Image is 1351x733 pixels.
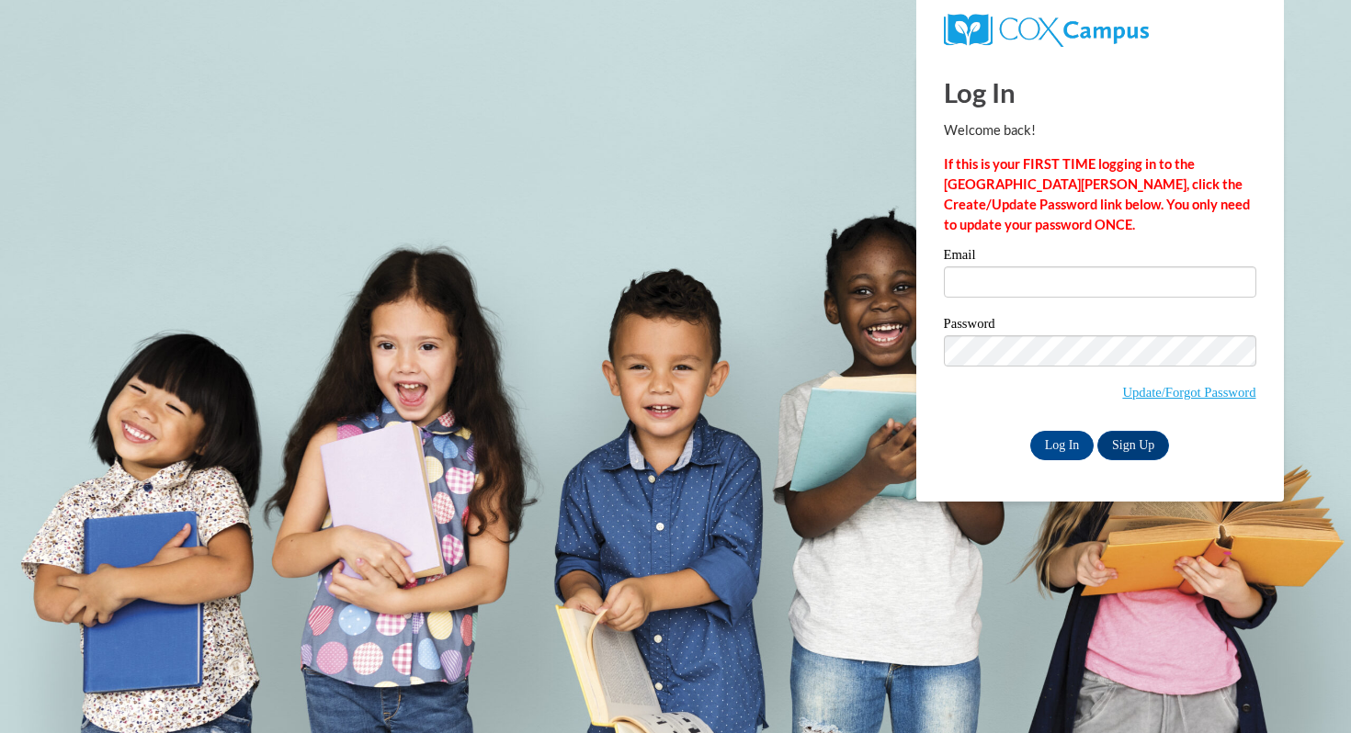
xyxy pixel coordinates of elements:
[1122,385,1255,400] a: Update/Forgot Password
[944,21,1149,37] a: COX Campus
[944,248,1256,266] label: Email
[1097,431,1169,460] a: Sign Up
[1030,431,1095,460] input: Log In
[944,120,1256,141] p: Welcome back!
[944,317,1256,335] label: Password
[944,156,1250,232] strong: If this is your FIRST TIME logging in to the [GEOGRAPHIC_DATA][PERSON_NAME], click the Create/Upd...
[944,73,1256,111] h1: Log In
[944,14,1149,47] img: COX Campus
